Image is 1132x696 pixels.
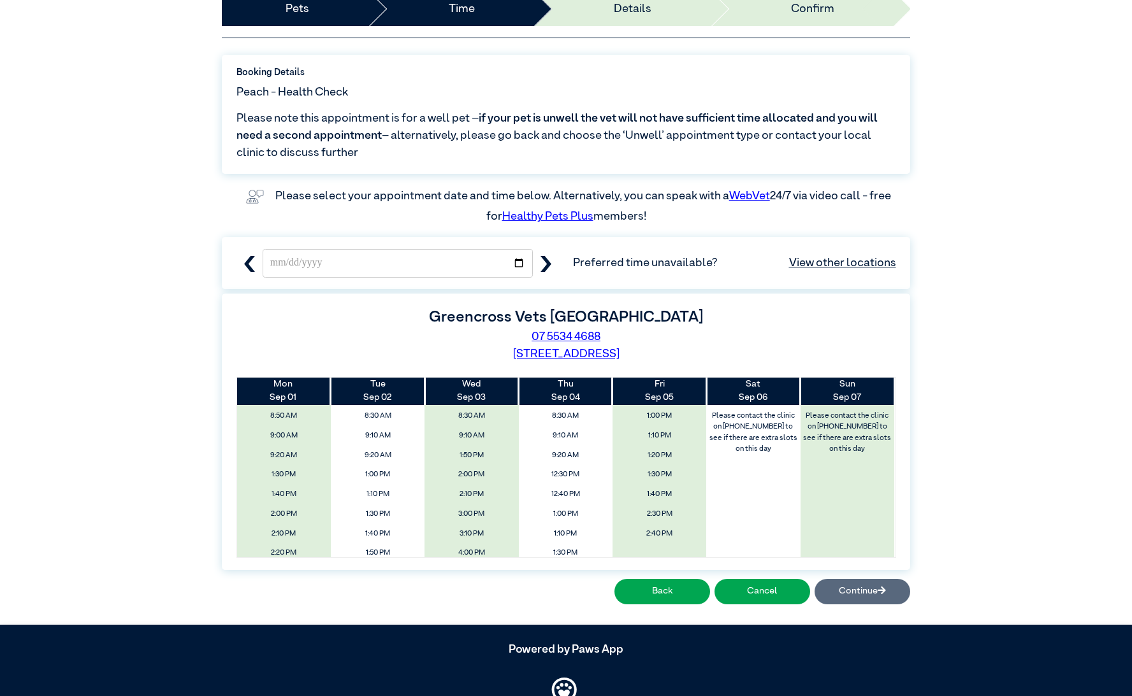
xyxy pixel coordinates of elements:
[236,110,896,162] span: Please note this appointment is for a well pet – – alternatively, please go back and choose the ‘...
[616,506,702,522] span: 2:30 PM
[236,84,348,101] span: Peach - Health Check
[532,331,600,343] a: 07 5534 4688
[428,408,514,424] span: 8:30 AM
[523,545,609,562] span: 1:30 PM
[241,447,327,464] span: 9:20 AM
[241,506,327,522] span: 2:00 PM
[614,579,710,604] button: Back
[523,506,609,522] span: 1:00 PM
[523,467,609,483] span: 12:30 PM
[616,525,702,542] span: 2:40 PM
[801,408,893,457] label: Please contact the clinic on [PHONE_NUMBER] to see if there are extra slots on this day
[715,579,810,604] button: Cancel
[275,190,893,222] label: Please select your appointment date and time below. Alternatively, you can speak with a 24/7 via ...
[335,525,421,542] span: 1:40 PM
[523,486,609,503] span: 12:40 PM
[616,486,702,503] span: 1:40 PM
[428,545,514,562] span: 4:00 PM
[428,486,514,503] span: 2:10 PM
[523,525,609,542] span: 1:10 PM
[428,506,514,522] span: 3:00 PM
[513,348,620,360] a: [STREET_ADDRESS]
[616,408,702,424] span: 1:00 PM
[241,427,327,444] span: 9:00 AM
[424,378,518,405] th: Sep 03
[335,427,421,444] span: 9:10 AM
[241,486,327,503] span: 1:40 PM
[519,378,613,405] th: Sep 04
[335,506,421,522] span: 1:30 PM
[789,255,896,272] a: View other locations
[428,525,514,542] span: 3:10 PM
[335,467,421,483] span: 1:00 PM
[236,113,878,141] span: if your pet is unwell the vet will not have sufficient time allocated and you will need a second ...
[616,467,702,483] span: 1:30 PM
[331,378,424,405] th: Sep 02
[222,643,910,657] h5: Powered by Paws App
[241,185,268,208] img: vet
[335,545,421,562] span: 1:50 PM
[241,525,327,542] span: 2:10 PM
[801,378,894,405] th: Sep 07
[241,408,327,424] span: 8:50 AM
[706,378,800,405] th: Sep 06
[707,408,799,457] label: Please contact the clinic on [PHONE_NUMBER] to see if there are extra slots on this day
[241,545,327,562] span: 2:20 PM
[429,309,703,325] label: Greencross Vets [GEOGRAPHIC_DATA]
[286,1,309,18] a: Pets
[335,408,421,424] span: 8:30 AM
[729,190,770,202] a: WebVet
[335,447,421,464] span: 9:20 AM
[523,447,609,464] span: 9:20 AM
[428,467,514,483] span: 2:00 PM
[237,378,331,405] th: Sep 01
[523,427,609,444] span: 9:10 AM
[523,408,609,424] span: 8:30 AM
[573,255,896,272] span: Preferred time unavailable?
[616,427,702,444] span: 1:10 PM
[616,447,702,464] span: 1:20 PM
[236,66,896,80] label: Booking Details
[449,1,475,18] a: Time
[335,486,421,503] span: 1:10 PM
[428,447,514,464] span: 1:50 PM
[613,378,706,405] th: Sep 05
[241,467,327,483] span: 1:30 PM
[502,211,593,222] a: Healthy Pets Plus
[428,427,514,444] span: 9:10 AM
